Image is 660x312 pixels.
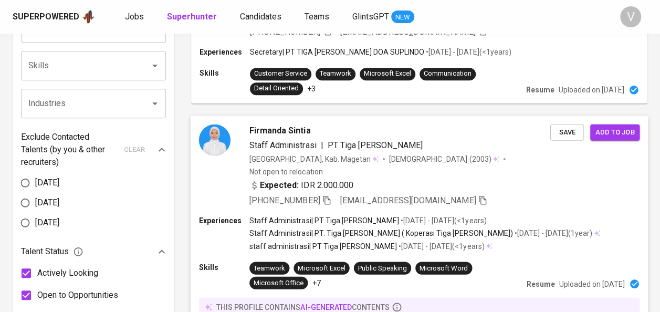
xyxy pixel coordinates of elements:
[125,12,144,22] span: Jobs
[340,27,476,37] span: [EMAIL_ADDRESS][DOMAIN_NAME]
[556,126,579,138] span: Save
[320,139,323,151] span: |
[13,9,96,25] a: Superpoweredapp logo
[305,12,329,22] span: Teams
[298,263,345,273] div: Microsoft Excel
[249,179,353,191] div: IDR 2.000.000
[526,85,554,95] p: Resume
[307,84,316,94] p: +3
[260,179,299,191] b: Expected:
[249,228,512,238] p: Staff Administrasi | PT. Tiga [PERSON_NAME] ( Koperasi Tiga [PERSON_NAME])
[527,278,555,289] p: Resume
[216,301,390,312] p: this profile contains contents
[37,289,118,301] span: Open to Opportunities
[420,263,468,273] div: Microsoft Word
[167,12,217,22] b: Superhunter
[254,69,307,79] div: Customer Service
[37,267,98,279] span: Actively Looking
[13,11,79,23] div: Superpowered
[249,166,322,176] p: Not open to relocation
[148,58,162,73] button: Open
[250,47,424,57] p: Secretary | PT TIGA [PERSON_NAME] DOA SUPLINDO
[620,6,641,27] div: V
[21,131,118,169] p: Exclude Contacted Talents (by you & other recruiters)
[125,11,146,24] a: Jobs
[340,195,476,205] span: [EMAIL_ADDRESS][DOMAIN_NAME]
[254,84,299,93] div: Detail Oriented
[249,195,320,205] span: [PHONE_NUMBER]
[358,263,407,273] div: Public Speaking
[389,153,499,164] div: (2003)
[559,278,625,289] p: Uploaded on [DATE]
[240,11,284,24] a: Candidates
[300,303,351,311] span: AI-generated
[590,124,640,140] button: Add to job
[21,131,166,169] div: Exclude Contacted Talents (by you & other recruiters)clear
[352,12,389,22] span: GlintsGPT
[550,124,584,140] button: Save
[21,245,83,258] span: Talent Status
[254,263,285,273] div: Teamwork
[249,124,310,137] span: Firmanda Sintia
[312,277,320,288] p: +7
[35,176,59,189] span: [DATE]
[424,47,511,57] p: • [DATE] - [DATE] ( <1 years )
[148,96,162,111] button: Open
[391,12,414,23] span: NEW
[249,153,379,164] div: [GEOGRAPHIC_DATA], Kab. Magetan
[35,216,59,229] span: [DATE]
[81,9,96,25] img: app logo
[249,140,316,150] span: Staff Administrasi
[200,68,250,78] p: Skills
[595,126,634,138] span: Add to job
[399,215,486,226] p: • [DATE] - [DATE] ( <1 years )
[167,11,219,24] a: Superhunter
[249,215,399,226] p: Staff Administrasi | PT Tiga [PERSON_NAME]
[35,196,59,209] span: [DATE]
[21,241,166,262] div: Talent Status
[327,140,423,150] span: PT Tiga [PERSON_NAME]
[199,124,231,155] img: ea673ce580ed61535f8286ed6030fe19.jpg
[364,69,411,79] div: Microsoft Excel
[559,85,624,95] p: Uploaded on [DATE]
[199,262,249,272] p: Skills
[424,69,472,79] div: Communication
[249,241,397,251] p: staff administrasi | PT Tiga [PERSON_NAME]
[397,241,484,251] p: • [DATE] - [DATE] ( <1 years )
[389,153,469,164] span: [DEMOGRAPHIC_DATA]
[240,12,281,22] span: Candidates
[250,27,320,37] span: [PHONE_NUMBER]
[200,47,250,57] p: Experiences
[254,278,303,288] div: Microsoft Office
[305,11,331,24] a: Teams
[352,11,414,24] a: GlintsGPT NEW
[320,69,351,79] div: Teamwork
[199,215,249,226] p: Experiences
[513,228,592,238] p: • [DATE] - [DATE] ( 1 year )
